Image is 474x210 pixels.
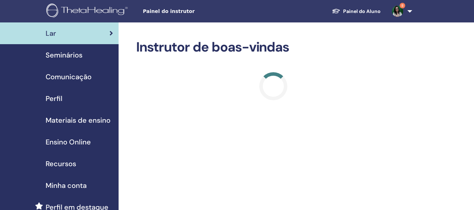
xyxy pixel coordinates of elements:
a: Painel do Aluno [326,5,386,18]
span: Comunicação [46,72,92,82]
span: Ensino Online [46,137,91,147]
span: Minha conta [46,180,87,191]
span: Materiais de ensino [46,115,111,126]
img: logo.png [46,4,130,19]
span: Painel do instrutor [143,8,248,15]
img: default.jpg [392,6,403,17]
span: Perfil [46,93,62,104]
img: graduation-cap-white.svg [332,8,340,14]
h2: Instrutor de boas-vindas [136,39,411,55]
span: Seminários [46,50,82,60]
span: Lar [46,28,56,39]
span: Recursos [46,158,76,169]
span: 8 [400,3,405,8]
